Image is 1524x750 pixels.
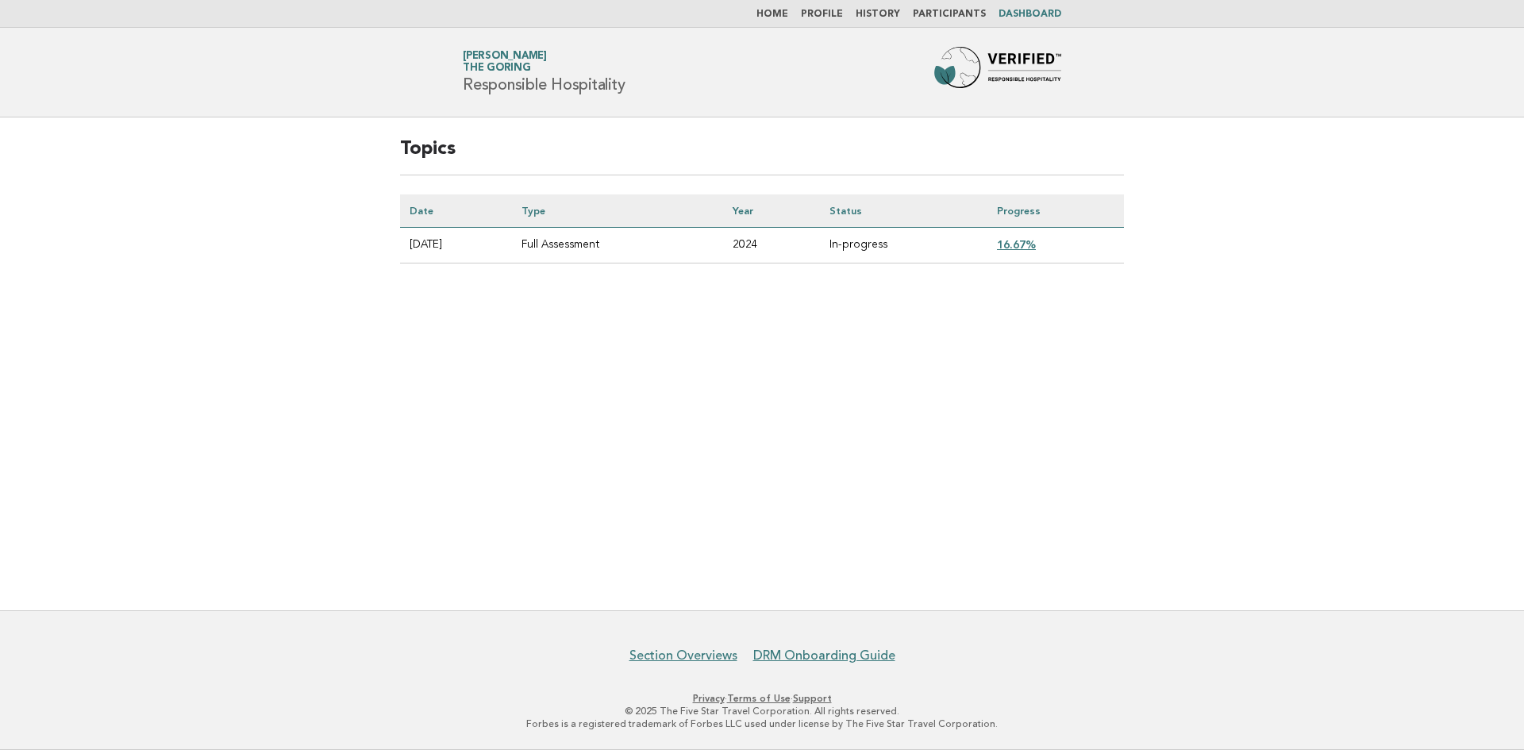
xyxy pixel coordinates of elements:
[276,692,1248,705] p: · ·
[463,52,625,93] h1: Responsible Hospitality
[801,10,843,19] a: Profile
[987,194,1124,228] th: Progress
[463,51,547,73] a: [PERSON_NAME]The Goring
[693,693,725,704] a: Privacy
[463,63,531,74] span: The Goring
[276,705,1248,717] p: © 2025 The Five Star Travel Corporation. All rights reserved.
[820,194,987,228] th: Status
[820,228,987,263] td: In-progress
[727,693,791,704] a: Terms of Use
[999,10,1061,19] a: Dashboard
[400,228,512,263] td: [DATE]
[512,194,723,228] th: Type
[756,10,788,19] a: Home
[934,47,1061,98] img: Forbes Travel Guide
[793,693,832,704] a: Support
[723,194,820,228] th: Year
[753,648,895,663] a: DRM Onboarding Guide
[276,717,1248,730] p: Forbes is a registered trademark of Forbes LLC used under license by The Five Star Travel Corpora...
[629,648,737,663] a: Section Overviews
[400,194,512,228] th: Date
[723,228,820,263] td: 2024
[997,238,1036,251] a: 16.67%
[512,228,723,263] td: Full Assessment
[856,10,900,19] a: History
[913,10,986,19] a: Participants
[400,137,1124,175] h2: Topics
